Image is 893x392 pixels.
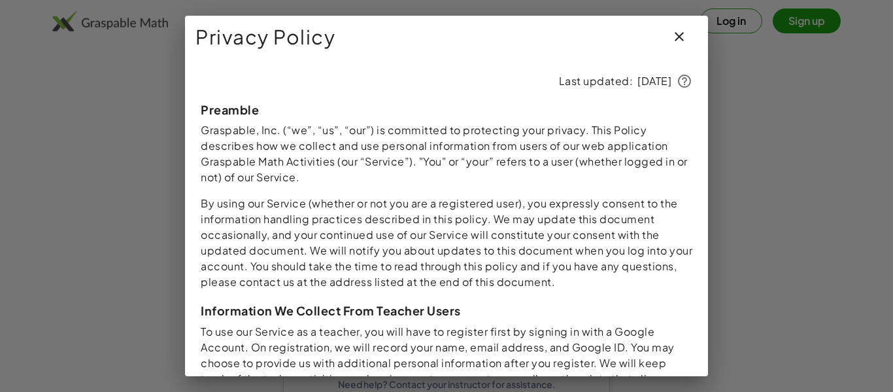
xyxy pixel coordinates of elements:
span: Privacy Policy [195,21,335,52]
h3: Information We Collect From Teacher Users [201,303,692,318]
p: Graspable, Inc. (“we”, “us”, “our”) is committed to protecting your privacy. This Policy describe... [201,122,692,185]
h3: Preamble [201,102,692,117]
p: Last updated: [DATE] [201,73,692,89]
p: By using our Service (whether or not you are a registered user), you expressly consent to the inf... [201,196,692,290]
